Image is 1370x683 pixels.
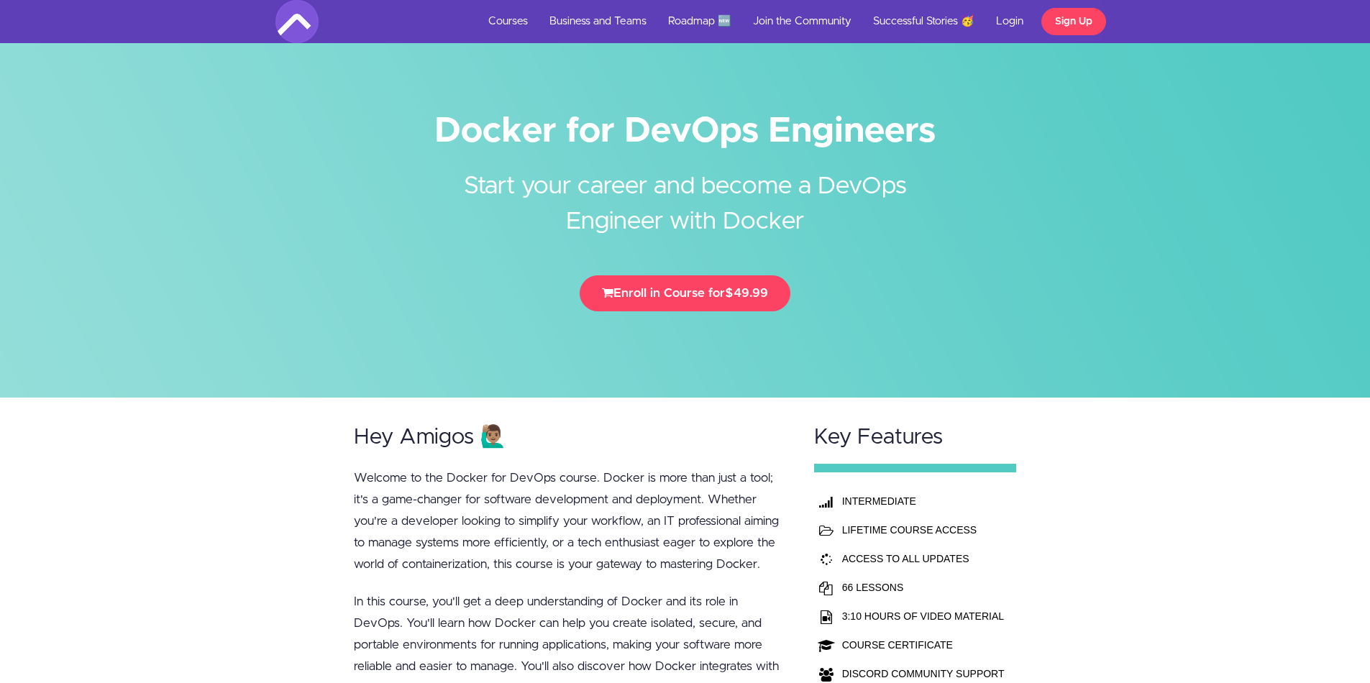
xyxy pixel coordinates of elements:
[416,147,955,239] h2: Start your career and become a DevOps Engineer with Docker
[354,426,787,449] h2: Hey Amigos 🙋🏽‍♂️
[839,487,1008,515] th: INTERMEDIATE
[839,602,1008,631] td: 3:10 HOURS OF VIDEO MATERIAL
[275,115,1095,147] h1: Docker for DevOps Engineers
[354,467,787,575] p: Welcome to the Docker for DevOps course. Docker is more than just a tool; it's a game-changer for...
[839,544,1008,573] td: ACCESS TO ALL UPDATES
[839,631,1008,659] td: COURSE CERTIFICATE
[725,287,768,299] span: $49.99
[1041,8,1106,35] a: Sign Up
[814,426,1017,449] h2: Key Features
[839,573,1008,602] td: 66 LESSONS
[580,275,790,311] button: Enroll in Course for$49.99
[839,515,1008,544] td: LIFETIME COURSE ACCESS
